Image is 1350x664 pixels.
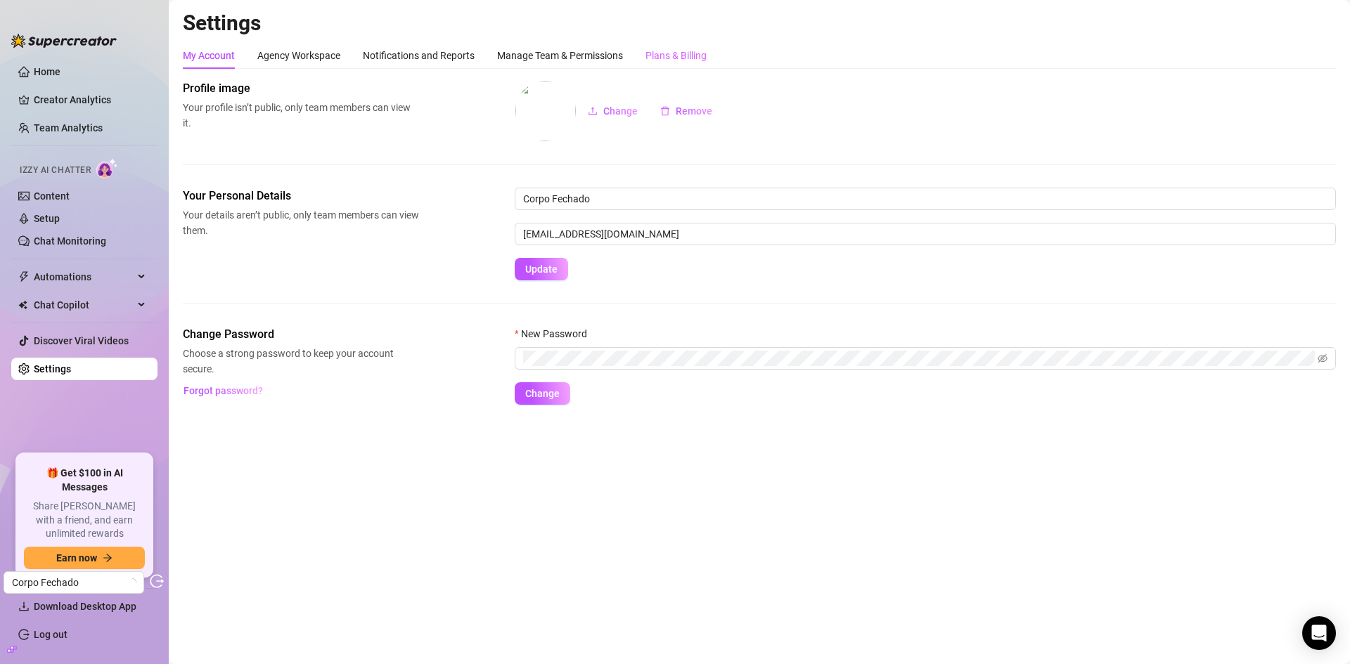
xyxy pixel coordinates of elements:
[183,48,235,63] div: My Account
[103,553,112,563] span: arrow-right
[183,326,419,343] span: Change Password
[12,572,136,593] span: Corpo Fechado
[56,552,97,564] span: Earn now
[515,326,596,341] label: New Password
[645,48,707,63] div: Plans & Billing
[1302,616,1336,650] div: Open Intercom Messenger
[183,379,263,402] button: Forgot password?
[515,81,576,141] img: profilePics%2FSV0idr61NMWAWdeUbFZTExO3uu82.png
[34,66,60,77] a: Home
[11,34,117,48] img: logo-BBDzfeDw.svg
[34,190,70,202] a: Content
[24,467,145,494] span: 🎁 Get $100 in AI Messages
[649,100,724,122] button: Remove
[1318,353,1327,363] span: eye-invisible
[515,188,1336,210] input: Enter name
[18,601,30,612] span: download
[150,574,164,588] span: logout
[183,346,419,377] span: Choose a strong password to keep your account secure.
[34,363,71,375] a: Settings
[660,106,670,116] span: delete
[183,188,419,204] span: Your Personal Details
[183,100,419,131] span: Your profile isn’t public, only team members can view it.
[515,223,1336,245] input: Enter new email
[34,601,136,612] span: Download Desktop App
[184,385,263,396] span: Forgot password?
[515,382,570,405] button: Change
[34,335,129,346] a: Discover Viral Videos
[18,300,27,310] img: Chat Copilot
[96,158,118,178] img: AI Chatter
[603,105,638,117] span: Change
[20,164,91,177] span: Izzy AI Chatter
[24,547,145,569] button: Earn nowarrow-right
[18,271,30,282] span: thunderbolt
[34,122,103,134] a: Team Analytics
[24,500,145,541] span: Share [PERSON_NAME] with a friend, and earn unlimited rewards
[128,578,136,587] span: loading
[588,106,598,116] span: upload
[577,100,649,122] button: Change
[676,105,712,117] span: Remove
[183,80,419,97] span: Profile image
[183,10,1336,37] h2: Settings
[34,266,134,288] span: Automations
[34,294,134,316] span: Chat Copilot
[515,258,568,280] button: Update
[34,213,60,224] a: Setup
[257,48,340,63] div: Agency Workspace
[525,388,560,399] span: Change
[183,207,419,238] span: Your details aren’t public, only team members can view them.
[34,89,146,111] a: Creator Analytics
[34,235,106,247] a: Chat Monitoring
[7,644,17,654] span: build
[34,629,67,640] a: Log out
[497,48,623,63] div: Manage Team & Permissions
[523,351,1315,366] input: New Password
[363,48,475,63] div: Notifications and Reports
[525,263,558,275] span: Update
